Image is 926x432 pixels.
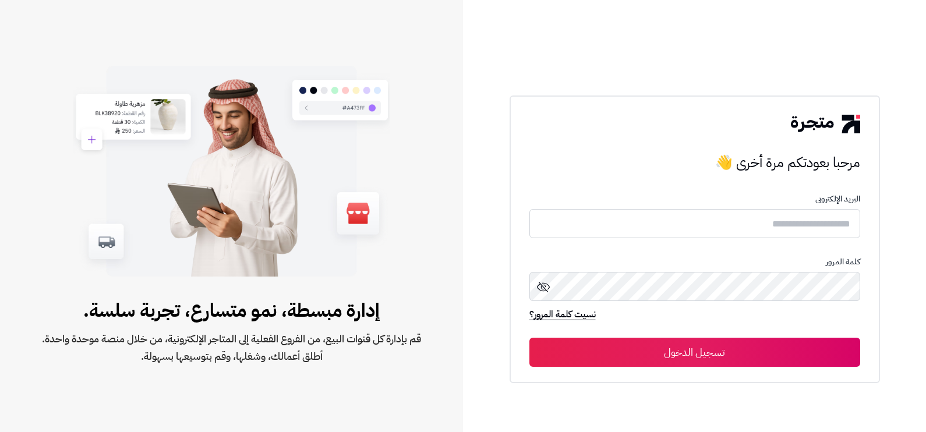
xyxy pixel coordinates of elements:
button: تسجيل الدخول [529,338,860,367]
span: إدارة مبسطة، نمو متسارع، تجربة سلسة. [37,296,426,324]
p: كلمة المرور [529,257,860,267]
img: logo-2.png [791,115,860,133]
a: نسيت كلمة المرور؟ [529,307,596,324]
p: البريد الإلكترونى [529,194,860,204]
h3: مرحبا بعودتكم مرة أخرى 👋 [529,151,860,174]
span: قم بإدارة كل قنوات البيع، من الفروع الفعلية إلى المتاجر الإلكترونية، من خلال منصة موحدة واحدة. أط... [37,330,426,365]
